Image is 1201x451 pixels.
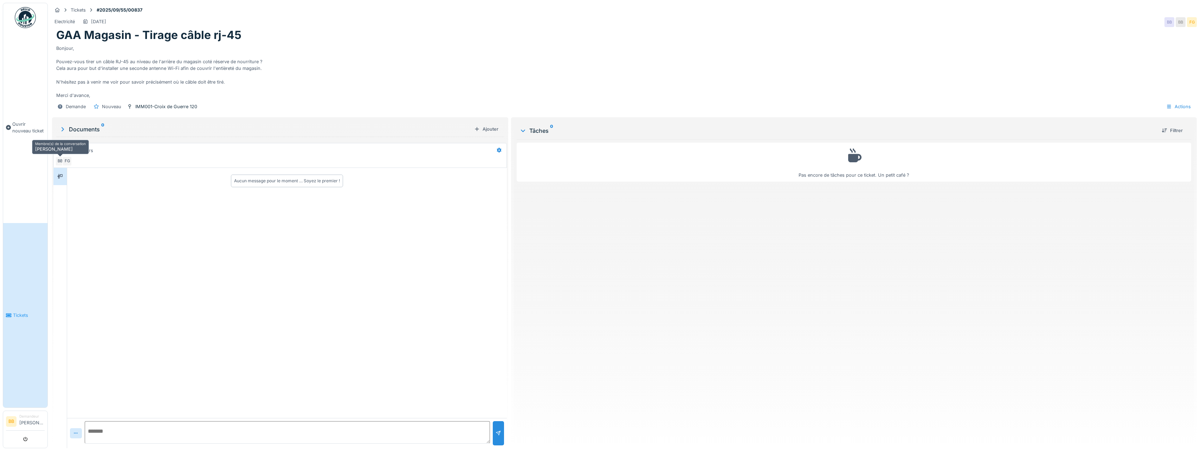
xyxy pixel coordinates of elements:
[13,312,45,319] span: Tickets
[1159,126,1186,135] div: Filtrer
[1187,17,1197,27] div: FG
[19,414,45,429] li: [PERSON_NAME]
[1163,102,1194,112] div: Actions
[3,32,47,223] a: Ouvrir nouveau ticket
[59,125,471,133] div: Documents
[94,7,145,13] strong: #2025/09/55/00837
[56,42,1193,99] div: Bonjour, Pouvez-vous tirer un câble RJ-45 au niveau de l'arrière du magasin coté réserve de nourr...
[12,121,45,134] span: Ouvrir nouveau ticket
[56,28,241,42] h1: GAA Magasin - Tirage câble rj-45
[1176,17,1186,27] div: BB
[32,140,89,154] div: [PERSON_NAME]
[234,178,340,184] div: Aucun message pour le moment … Soyez le premier !
[1164,17,1174,27] div: BB
[521,146,1187,178] div: Pas encore de tâches pour ce ticket. Un petit café ?
[19,414,45,419] div: Demandeur
[135,103,197,110] div: IMM001-Croix de Guerre 120
[55,156,65,166] div: BB
[54,18,75,25] div: Electricité
[91,18,106,25] div: [DATE]
[62,156,72,166] div: FG
[101,125,104,133] sup: 0
[550,126,553,135] sup: 0
[15,7,36,28] img: Badge_color-CXgf-gQk.svg
[102,103,121,110] div: Nouveau
[6,414,45,431] a: BB Demandeur[PERSON_NAME]
[66,103,86,110] div: Demande
[3,223,47,407] a: Tickets
[519,126,1156,135] div: Tâches
[35,142,86,146] h6: Membre(s) de la conversation
[471,124,501,134] div: Ajouter
[71,7,86,13] div: Tickets
[6,416,17,427] li: BB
